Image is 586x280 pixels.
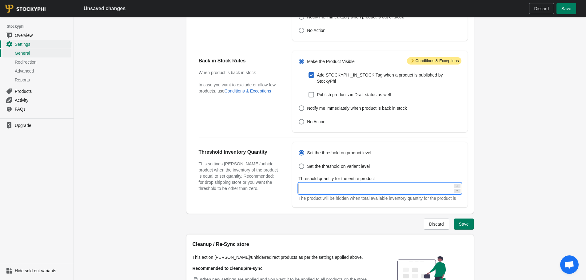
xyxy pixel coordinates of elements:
a: FAQs [2,105,71,113]
div: Open chat [560,255,579,274]
span: Hide sold out variants [15,268,70,274]
span: Advanced [15,68,70,74]
span: Discard [429,222,444,227]
a: Settings [2,40,71,49]
span: Products [15,88,70,94]
span: Set the threshold on variant level [307,163,370,169]
span: Redirection [15,59,70,65]
span: Activity [15,97,70,103]
h2: Unsaved changes [84,5,126,12]
a: Hide sold out variants [2,266,71,275]
h3: This settings [PERSON_NAME]/unhide product when the inventory of the product is equal to set quan... [199,161,280,191]
a: General [2,49,71,57]
span: Save [561,6,571,11]
a: Upgrade [2,121,71,130]
span: Publish products in Draft status as well [317,92,391,98]
span: Discard [534,6,549,11]
span: Stockyphi [7,23,74,30]
a: Activity [2,96,71,105]
a: Reports [2,75,71,84]
h3: When product is back in stock [199,69,280,76]
label: Threshold quantity for the entire product [298,175,375,182]
button: Discard [424,219,449,230]
button: Save [454,219,474,230]
span: Make the Product Visible [307,58,355,65]
strong: Recommended to cleanup/re-sync [193,266,263,271]
div: The product will be hidden when total available inventory quantity for the product is [298,195,461,201]
span: Set the threshold on product level [307,150,371,156]
a: Overview [2,31,71,40]
p: In case you want to exclude or allow few products, use [199,82,280,94]
span: No Action [307,119,325,125]
h2: Cleanup / Re-Sync store [193,241,377,248]
span: FAQs [15,106,70,112]
span: Upgrade [15,122,70,128]
a: Redirection [2,57,71,66]
span: Add STOCKYPHI_IN_STOCK Tag when a product is published by StockyPhi [317,72,461,84]
button: Discard [529,3,554,14]
p: This action [PERSON_NAME]/unhide/redirect products as per the settings applied above. [193,254,377,260]
h2: Threshold Inventory Quantity [199,148,280,156]
h2: Back in Stock Rules [199,57,280,65]
span: Overview [15,32,70,38]
span: General [15,50,70,56]
span: No Action [307,27,325,34]
span: Save [459,222,469,227]
span: Notify me immediately when product is back in stock [307,105,407,111]
a: Products [2,87,71,96]
button: Save [556,3,576,14]
span: Conditions & Exceptions [407,57,461,65]
button: Conditions & Exceptions [225,89,271,93]
span: Settings [15,41,70,47]
a: Advanced [2,66,71,75]
span: Reports [15,77,70,83]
